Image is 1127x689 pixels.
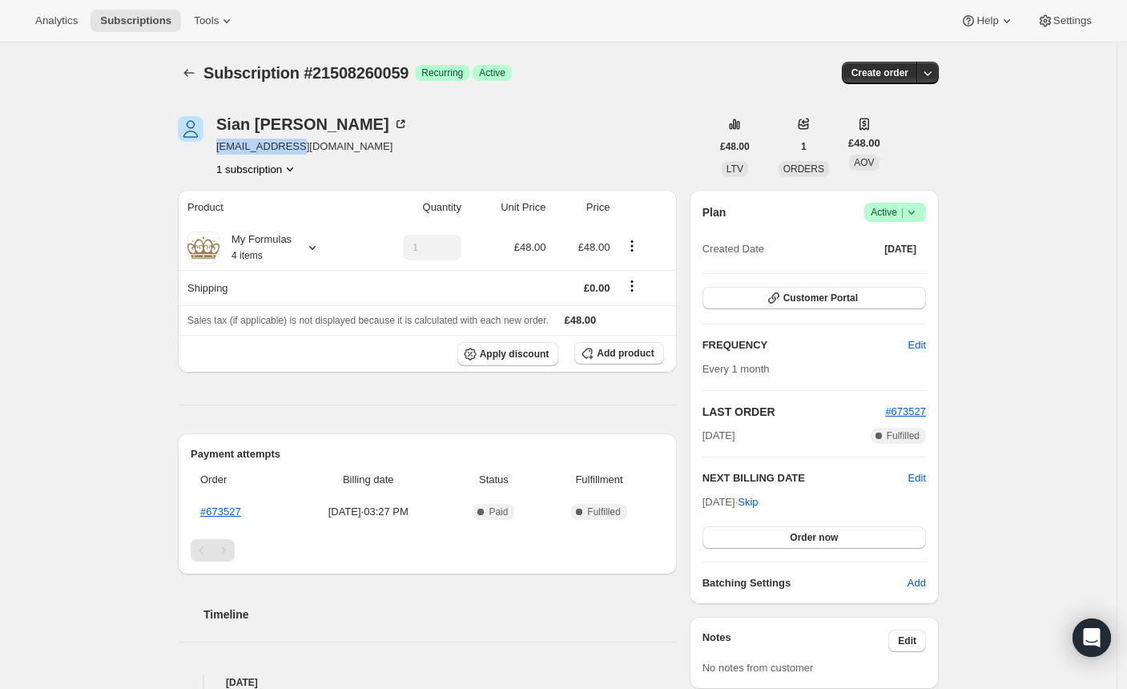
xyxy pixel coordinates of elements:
[702,526,926,549] button: Order now
[216,116,409,132] div: Sian [PERSON_NAME]
[1073,618,1111,657] div: Open Intercom Messenger
[702,287,926,309] button: Customer Portal
[597,347,654,360] span: Add product
[702,204,727,220] h2: Plan
[514,241,546,253] span: £48.00
[783,292,858,304] span: Customer Portal
[901,206,904,219] span: |
[898,570,936,596] button: Add
[976,14,998,27] span: Help
[194,14,219,27] span: Tools
[457,342,559,366] button: Apply discount
[293,504,444,520] span: [DATE] · 03:27 PM
[565,314,597,326] span: £48.00
[702,241,764,257] span: Created Date
[35,14,78,27] span: Analytics
[783,163,824,175] span: ORDERS
[710,135,759,158] button: £48.00
[899,332,936,358] button: Edit
[421,66,463,79] span: Recurring
[885,405,926,417] a: #673527
[702,404,886,420] h2: LAST ORDER
[587,506,620,518] span: Fulfilled
[702,630,889,652] h3: Notes
[1053,14,1092,27] span: Settings
[898,635,916,647] span: Edit
[231,250,263,261] small: 4 items
[884,243,916,256] span: [DATE]
[702,575,908,591] h6: Batching Settings
[720,140,750,153] span: £48.00
[1028,10,1101,32] button: Settings
[200,506,241,518] a: #673527
[888,630,926,652] button: Edit
[489,506,508,518] span: Paid
[544,472,654,488] span: Fulfillment
[842,62,918,84] button: Create order
[453,472,535,488] span: Status
[466,190,551,225] th: Unit Price
[203,606,677,623] h2: Timeline
[480,348,549,361] span: Apply discount
[791,135,816,158] button: 1
[26,10,87,32] button: Analytics
[187,315,549,326] span: Sales tax (if applicable) is not displayed because it is calculated with each new order.
[951,10,1024,32] button: Help
[702,662,814,674] span: No notes from customer
[216,139,409,155] span: [EMAIL_ADDRESS][DOMAIN_NAME]
[91,10,181,32] button: Subscriptions
[203,64,409,82] span: Subscription #21508260059
[702,337,908,353] h2: FREQUENCY
[479,66,505,79] span: Active
[908,575,926,591] span: Add
[216,161,298,177] button: Product actions
[702,363,770,375] span: Every 1 month
[619,237,645,255] button: Product actions
[702,428,735,444] span: [DATE]
[191,539,664,562] nav: Pagination
[908,337,926,353] span: Edit
[885,404,926,420] button: #673527
[875,238,926,260] button: [DATE]
[801,140,807,153] span: 1
[219,232,292,264] div: My Formulas
[702,496,759,508] span: [DATE] ·
[619,277,645,295] button: Shipping actions
[184,10,244,32] button: Tools
[702,470,908,486] h2: NEXT BILLING DATE
[728,490,767,515] button: Skip
[887,429,920,442] span: Fulfilled
[178,116,203,142] span: Sian Jones
[574,342,663,365] button: Add product
[191,446,664,462] h2: Payment attempts
[851,66,908,79] span: Create order
[584,282,610,294] span: £0.00
[178,62,200,84] button: Subscriptions
[790,531,838,544] span: Order now
[854,157,874,168] span: AOV
[361,190,466,225] th: Quantity
[100,14,171,27] span: Subscriptions
[293,472,444,488] span: Billing date
[908,470,926,486] button: Edit
[727,163,743,175] span: LTV
[191,462,288,498] th: Order
[178,270,361,305] th: Shipping
[578,241,610,253] span: £48.00
[871,204,920,220] span: Active
[550,190,614,225] th: Price
[848,135,880,151] span: £48.00
[178,190,361,225] th: Product
[738,494,758,510] span: Skip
